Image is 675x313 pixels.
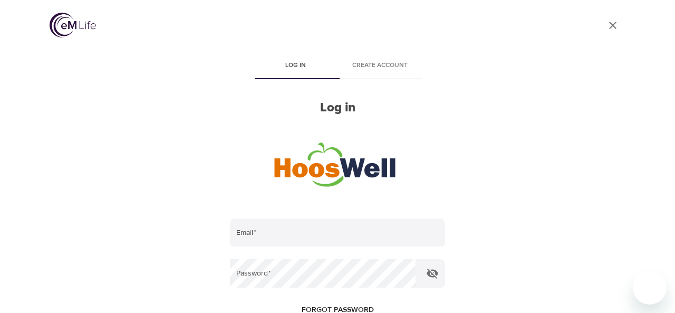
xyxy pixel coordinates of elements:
a: close [600,13,625,38]
iframe: Button to launch messaging window [633,271,667,305]
img: HoosWell-Logo-2.19%20500X200%20px.png [272,137,403,189]
h2: Log in [230,100,445,116]
span: Log in [259,60,331,71]
span: Create account [344,60,416,71]
img: logo [50,13,96,37]
div: disabled tabs example [230,54,445,79]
